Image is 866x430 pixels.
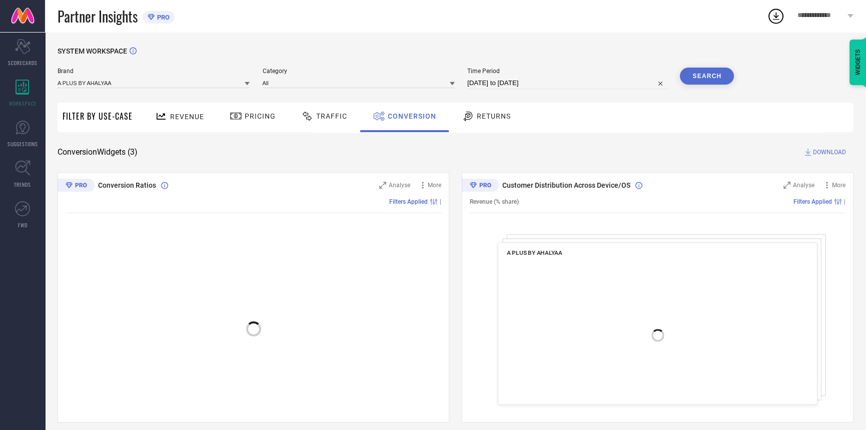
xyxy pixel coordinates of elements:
[507,249,562,256] span: A PLUS BY AHALYAA
[262,68,454,75] span: Category
[58,6,138,27] span: Partner Insights
[428,182,441,189] span: More
[477,112,511,120] span: Returns
[462,179,499,194] div: Premium
[844,198,845,205] span: |
[8,140,38,148] span: SUGGESTIONS
[63,110,133,122] span: Filter By Use-Case
[379,182,386,189] svg: Zoom
[18,221,28,229] span: FWD
[388,112,436,120] span: Conversion
[440,198,441,205] span: |
[502,181,630,189] span: Customer Distribution Across Device/OS
[783,182,790,189] svg: Zoom
[389,182,410,189] span: Analyse
[58,68,250,75] span: Brand
[467,77,667,89] input: Select time period
[8,59,38,67] span: SCORECARDS
[316,112,347,120] span: Traffic
[9,100,37,107] span: WORKSPACE
[58,147,138,157] span: Conversion Widgets ( 3 )
[813,147,846,157] span: DOWNLOAD
[680,68,734,85] button: Search
[170,113,204,121] span: Revenue
[155,14,170,21] span: PRO
[767,7,785,25] div: Open download list
[98,181,156,189] span: Conversion Ratios
[58,47,127,55] span: SYSTEM WORKSPACE
[245,112,276,120] span: Pricing
[14,181,31,188] span: TRENDS
[793,182,814,189] span: Analyse
[470,198,519,205] span: Revenue (% share)
[832,182,845,189] span: More
[58,179,95,194] div: Premium
[389,198,428,205] span: Filters Applied
[467,68,667,75] span: Time Period
[793,198,832,205] span: Filters Applied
